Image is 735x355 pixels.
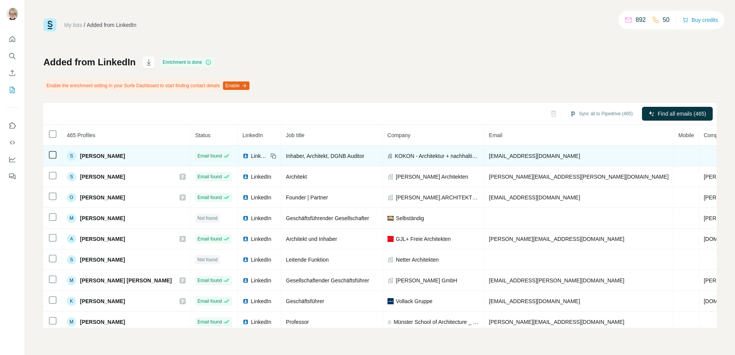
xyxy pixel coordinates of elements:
p: 50 [663,15,670,25]
span: Münster School of Architecture _ [GEOGRAPHIC_DATA] [394,318,479,326]
span: Founder | Partner [286,194,328,201]
button: Buy credits [682,15,718,25]
div: Enrichment is done [160,58,214,67]
span: LinkedIn [251,235,271,243]
button: Find all emails (465) [642,107,713,121]
span: Find all emails (465) [658,110,706,118]
span: [PERSON_NAME][EMAIL_ADDRESS][PERSON_NAME][DOMAIN_NAME] [489,174,669,180]
img: LinkedIn logo [243,174,249,180]
span: Architekt [286,174,307,180]
span: LinkedIn [251,173,271,181]
span: [PERSON_NAME] GmbH [396,277,457,284]
img: LinkedIn logo [243,153,249,159]
img: company-logo [387,236,394,242]
div: S [67,151,76,161]
button: Enrich CSV [6,66,18,80]
img: Avatar [6,8,18,20]
span: Netter Architekten [396,256,439,264]
span: Geschäftsführer [286,298,324,304]
span: Inhaber, Architekt, DGNB Auditor [286,153,364,159]
div: A [67,234,76,244]
span: Email [489,132,502,138]
span: GJL+ Freie Architekten [396,235,451,243]
img: LinkedIn logo [243,257,249,263]
span: [PERSON_NAME] [80,256,125,264]
span: Email found [198,319,222,325]
span: [EMAIL_ADDRESS][DOMAIN_NAME] [489,298,580,304]
span: [EMAIL_ADDRESS][DOMAIN_NAME] [489,153,580,159]
span: Email found [198,173,222,180]
span: Geschäftsführender Gesellschafter [286,215,369,221]
span: LinkedIn [243,132,263,138]
span: KOKON - Architektur + nachhaltiges Bauen [395,152,479,160]
img: company-logo [387,216,394,221]
span: LinkedIn [251,277,271,284]
span: Company [387,132,411,138]
span: Leitende Funktion [286,257,329,263]
span: LinkedIn [251,152,268,160]
button: Use Surfe on LinkedIn [6,119,18,133]
div: M [67,276,76,285]
img: LinkedIn logo [243,319,249,325]
span: Professor [286,319,309,325]
div: S [67,172,76,181]
img: LinkedIn logo [243,277,249,284]
span: Email found [198,236,222,242]
div: S [67,255,76,264]
img: LinkedIn logo [243,215,249,221]
span: [EMAIL_ADDRESS][PERSON_NAME][DOMAIN_NAME] [489,277,624,284]
button: Search [6,49,18,63]
span: [PERSON_NAME][EMAIL_ADDRESS][DOMAIN_NAME] [489,236,624,242]
button: Sync all to Pipedrive (465) [564,108,638,119]
span: LinkedIn [251,214,271,222]
span: Job title [286,132,304,138]
span: Architekt und Inhaber [286,236,337,242]
button: Use Surfe API [6,136,18,149]
span: Vollack Gruppe [396,297,432,305]
button: Enable [223,81,249,90]
img: LinkedIn logo [243,194,249,201]
img: LinkedIn logo [243,236,249,242]
a: My lists [64,22,82,28]
span: [PERSON_NAME] [80,194,125,201]
img: Surfe Logo [43,18,57,32]
button: Quick start [6,32,18,46]
span: Email found [198,194,222,201]
span: Selbständig [396,214,424,222]
div: M [67,214,76,223]
span: [PERSON_NAME] [80,173,125,181]
span: LinkedIn [251,194,271,201]
span: [PERSON_NAME] [80,152,125,160]
span: Status [195,132,211,138]
span: [PERSON_NAME] [80,235,125,243]
h1: Added from LinkedIn [43,56,136,68]
img: company-logo [387,298,394,304]
div: O [67,193,76,202]
p: 892 [635,15,646,25]
span: Mobile [678,132,694,138]
div: Added from LinkedIn [87,21,136,29]
img: LinkedIn logo [243,298,249,304]
div: K [67,297,76,306]
span: [EMAIL_ADDRESS][DOMAIN_NAME] [489,194,580,201]
span: Email found [198,298,222,305]
span: LinkedIn [251,256,271,264]
span: [PERSON_NAME] [80,214,125,222]
div: M [67,317,76,327]
div: Enable the enrichment setting in your Surfe Dashboard to start finding contact details [43,79,251,92]
span: [PERSON_NAME][EMAIL_ADDRESS][DOMAIN_NAME] [489,319,624,325]
span: Email found [198,153,222,159]
span: [PERSON_NAME] Architekten [396,173,468,181]
span: [PERSON_NAME] [80,297,125,305]
span: LinkedIn [251,297,271,305]
li: / [84,21,85,29]
span: Email found [198,277,222,284]
span: [PERSON_NAME] [80,318,125,326]
span: [PERSON_NAME] [PERSON_NAME] [80,277,172,284]
span: LinkedIn [251,318,271,326]
button: My lists [6,83,18,97]
span: Not found [198,215,218,222]
span: Not found [198,256,218,263]
button: Feedback [6,169,18,183]
span: 465 Profiles [67,132,95,138]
